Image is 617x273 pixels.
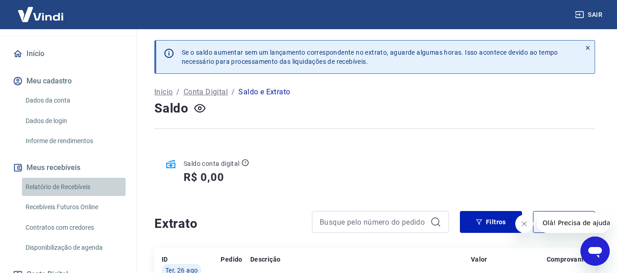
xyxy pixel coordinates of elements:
[11,0,70,28] img: Vindi
[184,87,228,98] a: Conta Digital
[184,170,224,185] h5: R$ 0,00
[221,255,242,264] p: Pedido
[162,255,168,264] p: ID
[471,255,487,264] p: Valor
[11,44,126,64] a: Início
[22,91,126,110] a: Dados da conta
[154,215,301,233] h4: Extrato
[320,215,427,229] input: Busque pelo número do pedido
[580,237,610,266] iframe: Botão para abrir a janela de mensagens
[515,215,533,233] iframe: Fechar mensagem
[537,213,610,233] iframe: Mensagem da empresa
[154,87,173,98] a: Início
[182,48,558,66] p: Se o saldo aumentar sem um lançamento correspondente no extrato, aguarde algumas horas. Isso acon...
[547,255,588,264] p: Comprovante
[184,159,240,168] p: Saldo conta digital
[22,178,126,196] a: Relatório de Recebíveis
[232,87,235,98] p: /
[22,198,126,216] a: Recebíveis Futuros Online
[250,255,281,264] p: Descrição
[238,87,290,98] p: Saldo e Extrato
[176,87,179,98] p: /
[22,112,126,130] a: Dados de login
[460,211,522,233] button: Filtros
[573,6,606,23] button: Sair
[533,211,595,233] button: Exportar
[11,71,126,91] button: Meu cadastro
[154,99,189,118] h4: Saldo
[5,6,77,14] span: Olá! Precisa de ajuda?
[22,132,126,150] a: Informe de rendimentos
[11,158,126,178] button: Meus recebíveis
[22,238,126,257] a: Disponibilização de agenda
[22,218,126,237] a: Contratos com credores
